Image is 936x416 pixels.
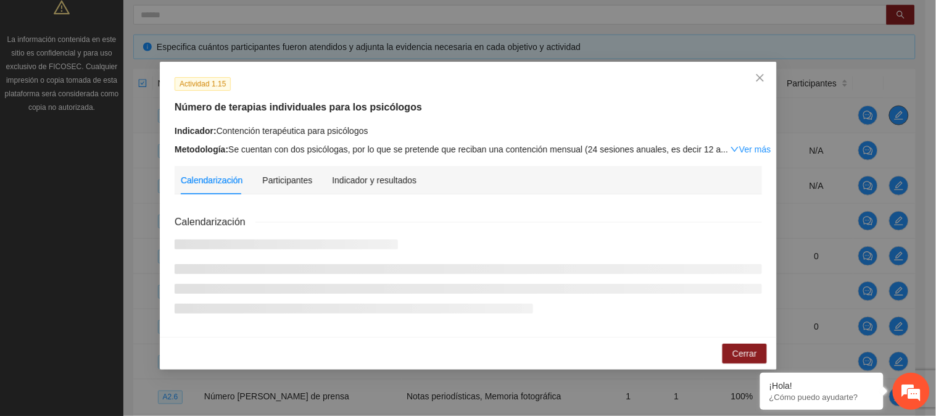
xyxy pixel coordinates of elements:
div: Minimizar ventana de chat en vivo [202,6,232,36]
a: Expand [731,144,771,154]
span: down [731,145,739,154]
p: ¿Cómo puedo ayudarte? [769,393,874,402]
span: Calendarización [175,214,255,230]
div: Chatee con nosotros ahora [64,63,207,79]
textarea: Escriba su mensaje y pulse “Intro” [6,281,235,325]
strong: Metodología: [175,144,228,154]
div: ¡Hola! [769,381,874,391]
div: Participantes [262,173,312,187]
div: Calendarización [181,173,242,187]
div: Indicador y resultados [332,173,416,187]
span: Actividad 1.15 [175,77,231,91]
span: ... [721,144,728,154]
button: Close [743,62,777,95]
div: Contención terapéutica para psicólogos [175,124,762,138]
span: close [755,73,765,83]
strong: Indicador: [175,126,217,136]
span: Estamos en línea. [72,137,170,262]
button: Cerrar [723,344,767,364]
span: Cerrar [732,347,757,360]
h5: Número de terapias individuales para los psicólogos [175,100,762,115]
div: Se cuentan con dos psicólogas, por lo que se pretende que reciban una contención mensual (24 sesi... [175,143,762,156]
